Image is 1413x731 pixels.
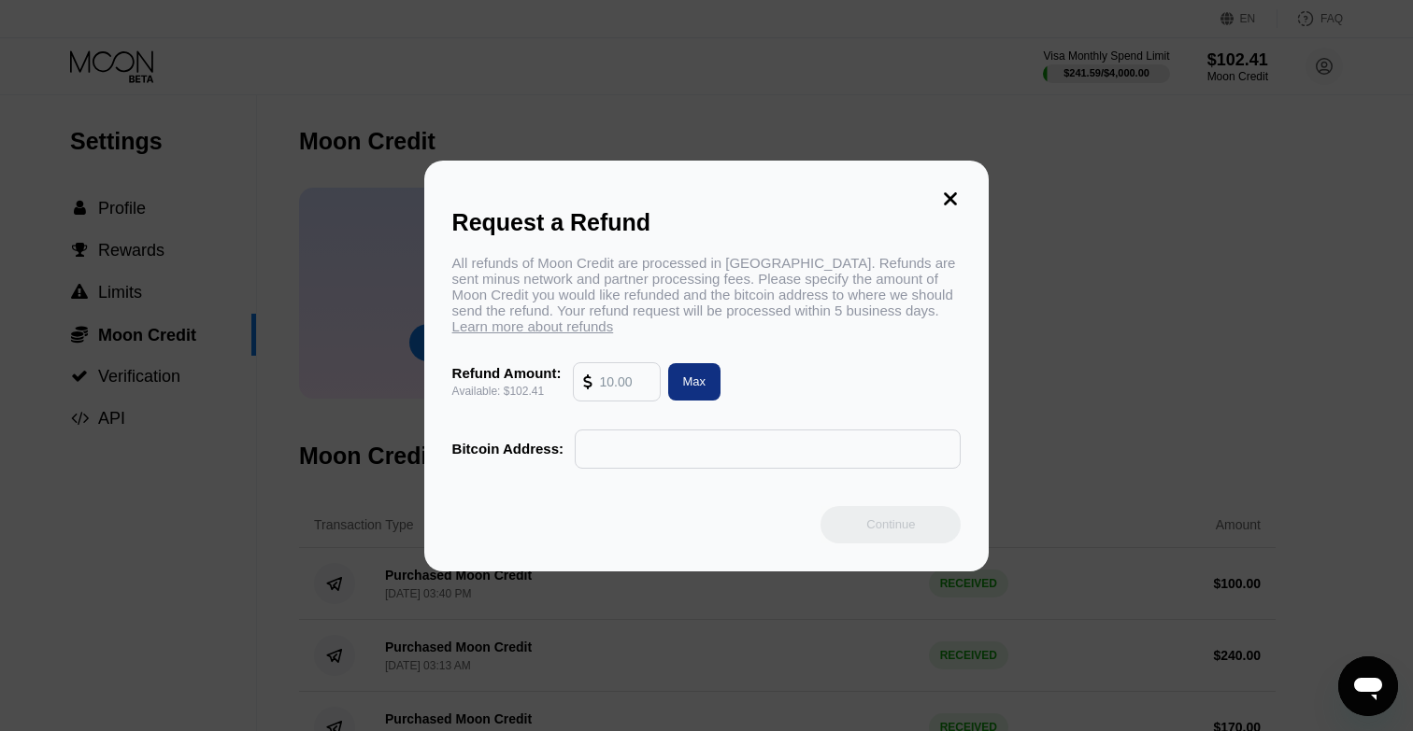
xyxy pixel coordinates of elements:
[600,363,650,401] input: 10.00
[683,373,706,389] div: Max
[452,365,562,381] div: Refund Amount:
[452,318,614,334] span: Learn more about refunds
[452,441,564,457] div: Bitcoin Address:
[452,255,962,334] div: All refunds of Moon Credit are processed in [GEOGRAPHIC_DATA]. Refunds are sent minus network and...
[452,209,962,236] div: Request a Refund
[661,363,721,401] div: Max
[452,385,562,398] div: Available: $102.41
[1338,656,1398,716] iframe: Button to launch messaging window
